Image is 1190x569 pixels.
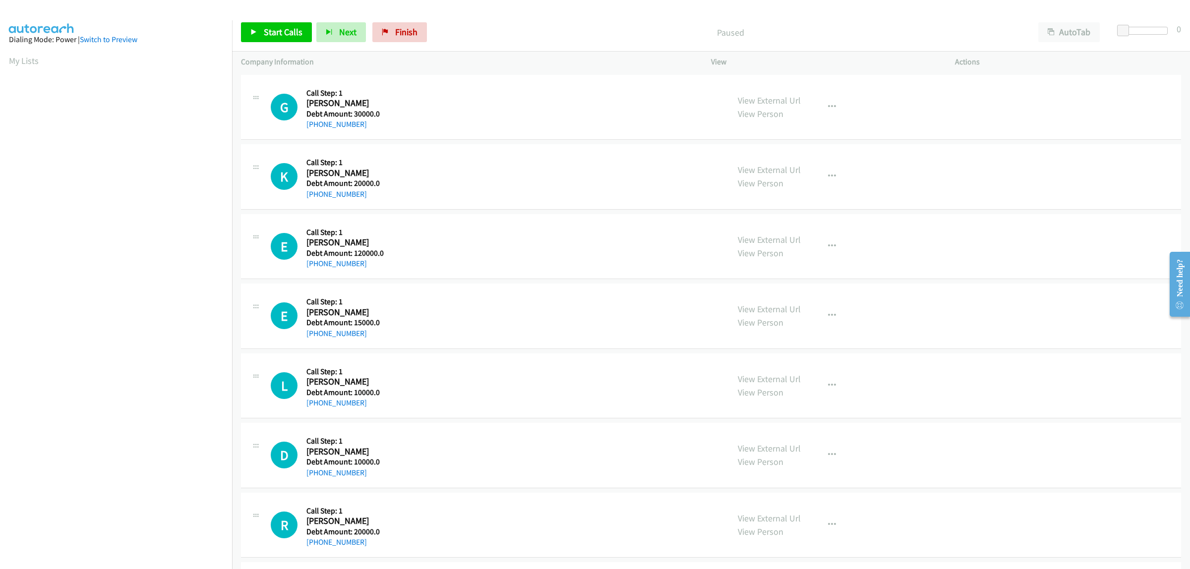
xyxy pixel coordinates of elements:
[306,436,382,446] h5: Call Step: 1
[264,26,302,38] span: Start Calls
[738,526,783,537] a: View Person
[271,442,297,468] div: The call is yet to be attempted
[955,56,1181,68] p: Actions
[738,108,783,119] a: View Person
[306,329,367,338] a: [PHONE_NUMBER]
[372,22,427,42] a: Finish
[738,234,801,245] a: View External Url
[271,372,297,399] h1: L
[306,376,382,388] h2: [PERSON_NAME]
[271,302,297,329] div: The call is yet to be attempted
[306,109,382,119] h5: Debt Amount: 30000.0
[271,163,297,190] h1: K
[738,456,783,467] a: View Person
[339,26,357,38] span: Next
[271,94,297,120] div: The call is yet to be attempted
[306,457,382,467] h5: Debt Amount: 10000.0
[306,537,367,547] a: [PHONE_NUMBER]
[271,442,297,468] h1: D
[738,387,783,398] a: View Person
[738,95,801,106] a: View External Url
[80,35,137,44] a: Switch to Preview
[306,189,367,199] a: [PHONE_NUMBER]
[306,398,367,407] a: [PHONE_NUMBER]
[271,512,297,538] h1: R
[271,94,297,120] h1: G
[738,247,783,259] a: View Person
[306,119,367,129] a: [PHONE_NUMBER]
[271,163,297,190] div: The call is yet to be attempted
[9,34,223,46] div: Dialing Mode: Power |
[1122,27,1168,35] div: Delay between calls (in seconds)
[306,515,382,527] h2: [PERSON_NAME]
[1161,245,1190,324] iframe: Resource Center
[316,22,366,42] button: Next
[271,233,297,260] h1: E
[1038,22,1100,42] button: AutoTab
[306,228,384,237] h5: Call Step: 1
[271,512,297,538] div: The call is yet to be attempted
[306,248,384,258] h5: Debt Amount: 120000.0
[241,22,312,42] a: Start Calls
[306,307,382,318] h2: [PERSON_NAME]
[738,303,801,315] a: View External Url
[306,178,382,188] h5: Debt Amount: 20000.0
[241,56,693,68] p: Company Information
[306,88,382,98] h5: Call Step: 1
[306,388,382,398] h5: Debt Amount: 10000.0
[306,468,367,477] a: [PHONE_NUMBER]
[306,506,382,516] h5: Call Step: 1
[306,318,382,328] h5: Debt Amount: 15000.0
[306,259,367,268] a: [PHONE_NUMBER]
[1177,22,1181,36] div: 0
[306,168,382,179] h2: [PERSON_NAME]
[440,26,1020,39] p: Paused
[306,446,382,457] h2: [PERSON_NAME]
[738,512,801,524] a: View External Url
[738,317,783,328] a: View Person
[271,302,297,329] h1: E
[271,372,297,399] div: The call is yet to be attempted
[738,177,783,189] a: View Person
[738,443,801,454] a: View External Url
[306,527,382,537] h5: Debt Amount: 20000.0
[9,55,39,66] a: My Lists
[306,98,382,109] h2: [PERSON_NAME]
[306,367,382,377] h5: Call Step: 1
[271,233,297,260] div: The call is yet to be attempted
[738,373,801,385] a: View External Url
[738,164,801,175] a: View External Url
[306,237,382,248] h2: [PERSON_NAME]
[306,297,382,307] h5: Call Step: 1
[395,26,417,38] span: Finish
[711,56,937,68] p: View
[306,158,382,168] h5: Call Step: 1
[9,76,232,547] iframe: Dialpad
